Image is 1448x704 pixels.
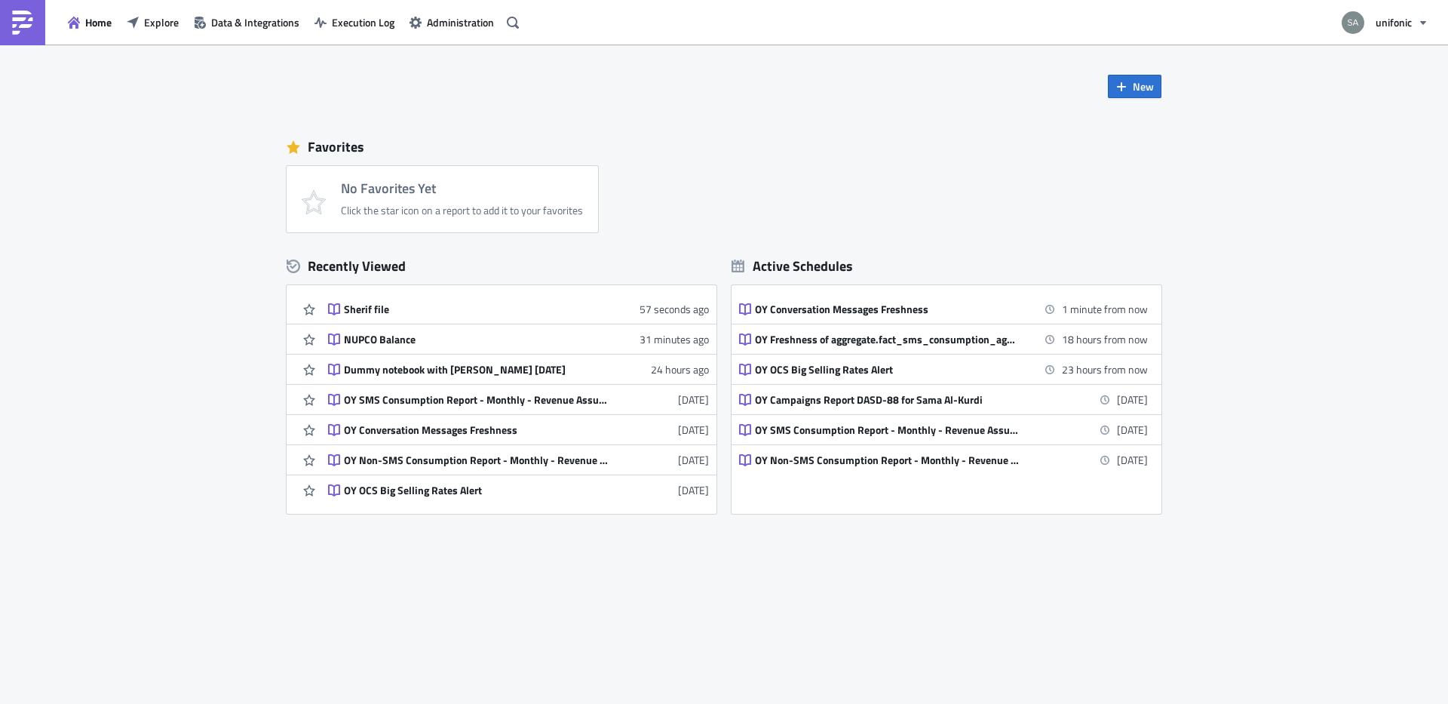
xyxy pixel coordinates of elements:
[341,181,583,196] h4: No Favorites Yet
[1376,14,1412,30] span: unifonic
[186,11,307,34] button: Data & Integrations
[739,415,1148,444] a: OY SMS Consumption Report - Monthly - Revenue Assurance[DATE]
[328,415,709,444] a: OY Conversation Messages Freshness[DATE]
[344,423,608,437] div: OY Conversation Messages Freshness
[1062,361,1148,377] time: 2025-09-04 11:00
[755,453,1019,467] div: OY Non-SMS Consumption Report - Monthly - Revenue Assurance
[402,11,502,34] button: Administration
[640,301,709,317] time: 2025-09-03T08:12:48Z
[755,333,1019,346] div: OY Freshness of aggregate.fact_sms_consumption_aggregate
[60,11,119,34] button: Home
[85,14,112,30] span: Home
[739,324,1148,354] a: OY Freshness of aggregate.fact_sms_consumption_aggregate18 hours from now
[755,393,1019,407] div: OY Campaigns Report DASD-88 for Sama Al-Kurdi
[211,14,299,30] span: Data & Integrations
[287,136,1161,158] div: Favorites
[328,475,709,505] a: OY OCS Big Selling Rates Alert[DATE]
[328,355,709,384] a: Dummy notebook with [PERSON_NAME] [DATE]24 hours ago
[739,445,1148,475] a: OY Non-SMS Consumption Report - Monthly - Revenue Assurance[DATE]
[755,303,1019,316] div: OY Conversation Messages Freshness
[1117,422,1148,438] time: 2025-10-01 13:00
[678,482,709,498] time: 2025-09-01T13:24:48Z
[144,14,179,30] span: Explore
[678,452,709,468] time: 2025-09-02T07:38:43Z
[341,204,583,217] div: Click the star icon on a report to add it to your favorites
[344,393,608,407] div: OY SMS Consumption Report - Monthly - Revenue Assurance
[1117,392,1148,407] time: 2025-10-01 09:00
[1062,331,1148,347] time: 2025-09-04 05:55
[755,363,1019,377] div: OY OCS Big Selling Rates Alert
[344,333,608,346] div: NUPCO Balance
[11,11,35,35] img: PushMetrics
[739,355,1148,384] a: OY OCS Big Selling Rates Alert23 hours from now
[332,14,394,30] span: Execution Log
[678,392,709,407] time: 2025-09-02T07:41:48Z
[328,324,709,354] a: NUPCO Balance31 minutes ago
[427,14,494,30] span: Administration
[344,363,608,377] div: Dummy notebook with [PERSON_NAME] [DATE]
[344,303,608,316] div: Sherif file
[287,255,716,278] div: Recently Viewed
[328,445,709,475] a: OY Non-SMS Consumption Report - Monthly - Revenue Assurance[DATE]
[344,453,608,467] div: OY Non-SMS Consumption Report - Monthly - Revenue Assurance
[119,11,186,34] button: Explore
[651,361,709,377] time: 2025-09-02T08:43:26Z
[732,257,853,275] div: Active Schedules
[1333,6,1437,39] button: unifonic
[739,385,1148,414] a: OY Campaigns Report DASD-88 for Sama Al-Kurdi[DATE]
[640,331,709,347] time: 2025-09-03T07:42:19Z
[328,294,709,324] a: Sherif file57 seconds ago
[1062,301,1148,317] time: 2025-09-03 12:15
[678,422,709,438] time: 2025-09-02T07:41:25Z
[1133,78,1154,94] span: New
[328,385,709,414] a: OY SMS Consumption Report - Monthly - Revenue Assurance[DATE]
[739,294,1148,324] a: OY Conversation Messages Freshness1 minute from now
[344,484,608,497] div: OY OCS Big Selling Rates Alert
[1117,452,1148,468] time: 2025-10-01 14:00
[1108,75,1161,98] button: New
[1340,10,1366,35] img: Avatar
[755,423,1019,437] div: OY SMS Consumption Report - Monthly - Revenue Assurance
[307,11,402,34] button: Execution Log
